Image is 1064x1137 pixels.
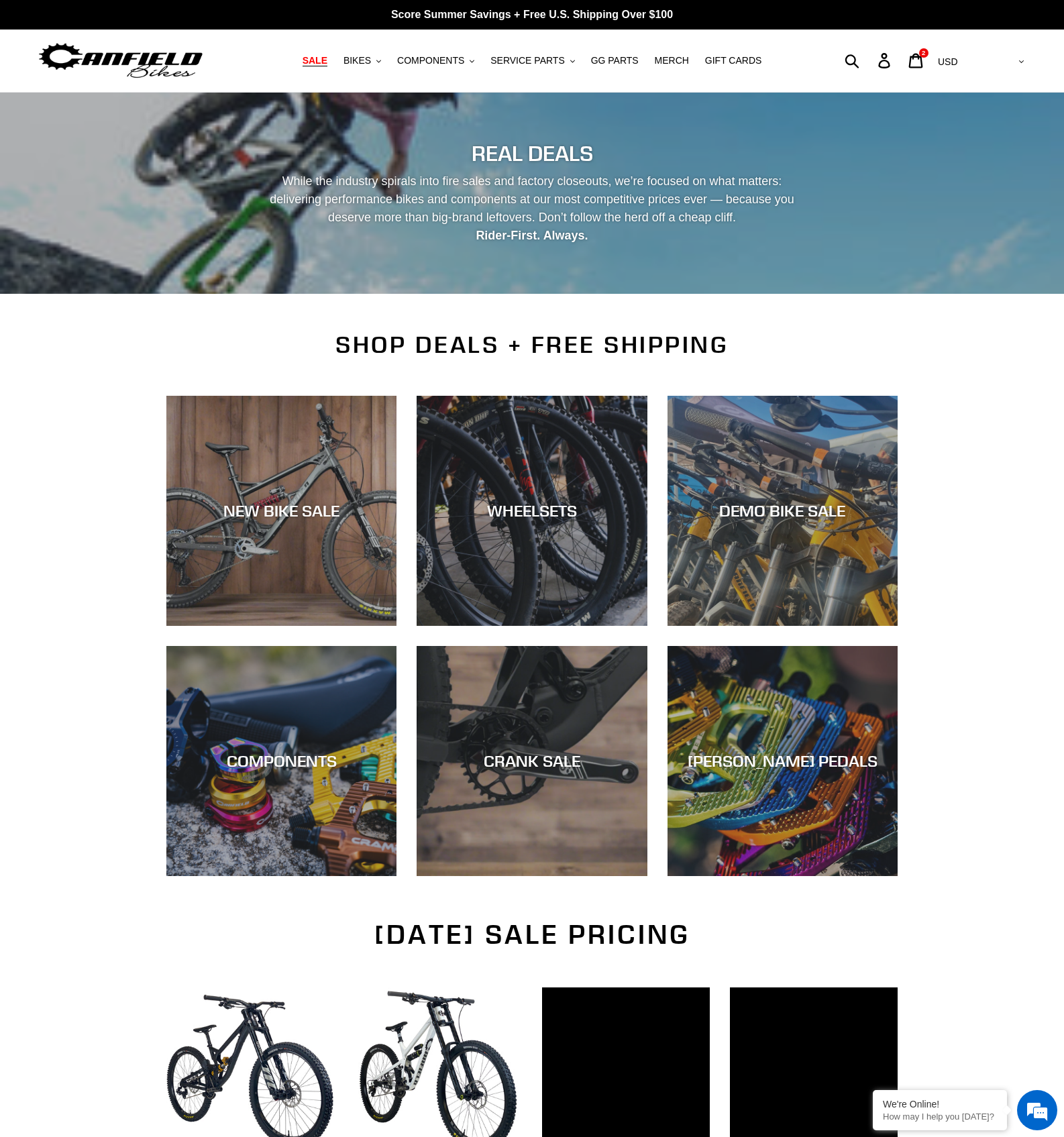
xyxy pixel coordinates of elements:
a: 2 [901,46,933,75]
h2: SHOP DEALS + FREE SHIPPING [166,331,898,359]
a: COMPONENTS [166,646,396,876]
button: SERVICE PARTS [484,52,581,70]
strong: Rider-First. Always. [476,229,588,242]
p: While the industry spirals into fire sales and factory closeouts, we’re focused on what matters: ... [258,172,806,245]
span: COMPONENTS [397,55,464,66]
span: SERVICE PARTS [490,55,564,66]
a: DEMO BIKE SALE [668,396,898,626]
div: DEMO BIKE SALE [668,501,898,521]
span: 2 [922,50,925,56]
div: NEW BIKE SALE [166,501,396,521]
span: BIKES [343,55,371,66]
h2: [DATE] SALE PRICING [166,918,898,951]
p: How may I help you today? [883,1112,997,1122]
a: MERCH [648,52,696,70]
div: We're Online! [883,1099,997,1109]
button: COMPONENTS [390,52,481,70]
a: NEW BIKE SALE [166,396,396,626]
img: Canfield Bikes [37,40,205,82]
a: WHEELSETS [417,396,647,626]
button: BIKES [337,52,388,70]
div: COMPONENTS [166,751,396,771]
div: WHEELSETS [417,501,647,521]
div: [PERSON_NAME] PEDALS [668,751,898,771]
h2: REAL DEALS [166,141,898,166]
div: CRANK SALE [417,751,647,771]
a: CRANK SALE [417,646,647,876]
a: GIFT CARDS [698,52,769,70]
input: Search [852,46,886,75]
span: GG PARTS [591,55,639,66]
a: SALE [296,52,334,70]
span: GIFT CARDS [705,55,762,66]
span: MERCH [655,55,689,66]
span: SALE [303,55,327,66]
a: GG PARTS [584,52,645,70]
a: [PERSON_NAME] PEDALS [668,646,898,876]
